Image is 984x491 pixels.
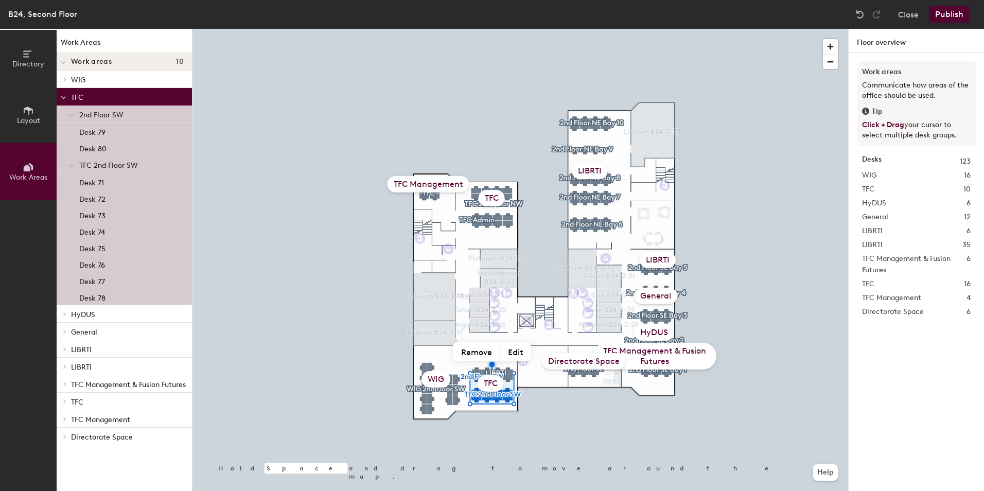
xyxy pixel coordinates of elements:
[453,342,500,361] button: Remove
[71,412,184,426] p: TFC Management
[967,306,971,318] span: 6
[862,253,967,276] span: TFC Management & Fusion Futures
[963,184,971,195] span: 10
[79,125,106,137] p: Desk 79
[421,371,450,388] div: WIG
[964,278,971,290] span: 16
[862,306,924,318] span: Directorate Space
[862,106,971,117] div: Tip
[71,342,184,356] p: LIBRTI
[634,324,674,341] div: HyDUS
[79,241,106,253] p: Desk 75
[79,142,107,153] p: Desk 80
[960,156,971,167] span: 123
[79,192,106,204] p: Desk 72
[862,120,971,141] p: your cursor to select multiple desk groups.
[71,73,184,86] p: WIG
[898,6,919,23] button: Close
[71,360,184,373] p: LIBRTI
[79,274,105,286] p: Desk 77
[8,8,77,21] div: B24, Second Floor
[478,375,504,392] div: TFC
[967,198,971,209] span: 6
[176,58,184,66] span: 10
[967,292,971,304] span: 4
[813,464,838,481] button: Help
[79,111,124,119] span: 2nd Floor SW
[71,90,184,103] p: TFC
[634,288,677,304] div: General
[862,225,883,237] span: LIBRTI
[479,190,505,206] div: TFC
[862,80,971,101] p: Communicate how areas of the office should be used.
[862,212,888,223] span: General
[12,60,44,68] span: Directory
[862,170,876,181] span: WIG
[71,307,184,321] p: HyDUS
[572,163,608,179] div: LIBRTI
[855,9,865,20] img: Undo
[71,325,184,338] p: General
[79,208,106,220] p: Desk 73
[79,291,106,303] p: Desk 78
[79,258,105,270] p: Desk 76
[862,120,904,129] span: Click + Drag
[862,292,921,304] span: TFC Management
[862,239,883,251] span: LIBRTI
[964,170,971,181] span: 16
[967,225,971,237] span: 6
[17,116,40,125] span: Layout
[640,252,676,268] div: LIBRTI
[500,342,531,361] button: Edit
[964,212,971,223] span: 12
[962,239,971,251] span: 35
[849,29,984,53] h1: Floor overview
[71,430,184,443] p: Directorate Space
[871,9,882,20] img: Redo
[862,66,971,78] h3: Work areas
[71,58,112,66] span: Work areas
[862,198,886,209] span: HyDUS
[542,353,626,370] div: Directorate Space
[862,184,874,195] span: TFC
[388,176,469,192] div: TFC Management
[79,176,104,187] p: Desk 71
[967,253,971,276] span: 6
[9,173,47,182] span: Work Areas
[79,225,105,237] p: Desk 74
[79,161,138,170] span: TFC 2nd Floor SW
[862,278,874,290] span: TFC
[929,6,970,23] button: Publish
[593,343,716,370] div: TFC Management & Fusion Futures
[71,395,184,408] p: TFC
[862,156,882,167] strong: Desks
[57,37,192,53] h1: Work Areas
[71,377,186,391] p: TFC Management & Fusion Futures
